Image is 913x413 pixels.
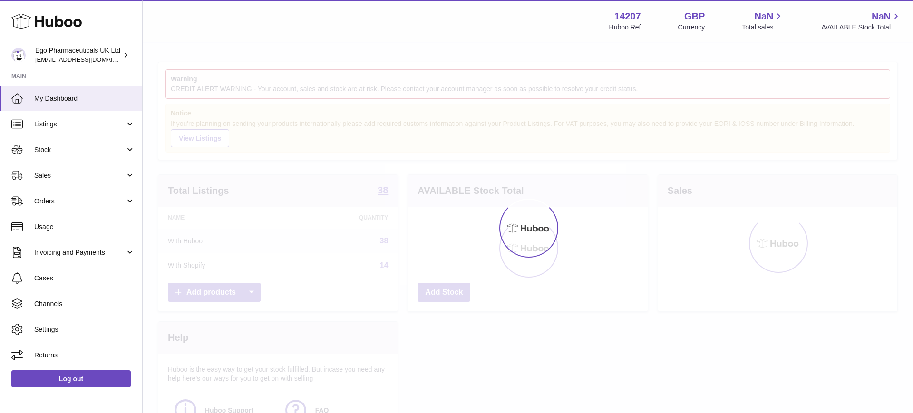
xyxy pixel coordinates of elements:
div: Ego Pharmaceuticals UK Ltd [35,46,121,64]
span: My Dashboard [34,94,135,103]
span: [EMAIL_ADDRESS][DOMAIN_NAME] [35,56,140,63]
span: AVAILABLE Stock Total [821,23,902,32]
span: Sales [34,171,125,180]
span: NaN [872,10,891,23]
a: NaN Total sales [742,10,784,32]
span: Usage [34,222,135,231]
div: Huboo Ref [609,23,641,32]
span: Channels [34,299,135,308]
span: Orders [34,197,125,206]
a: Log out [11,370,131,387]
span: Invoicing and Payments [34,248,125,257]
img: internalAdmin-14207@internal.huboo.com [11,48,26,62]
span: Settings [34,325,135,334]
span: Returns [34,351,135,360]
strong: 14207 [614,10,641,23]
a: NaN AVAILABLE Stock Total [821,10,902,32]
span: Cases [34,274,135,283]
span: NaN [754,10,773,23]
span: Stock [34,145,125,154]
strong: GBP [684,10,705,23]
span: Total sales [742,23,784,32]
span: Listings [34,120,125,129]
div: Currency [678,23,705,32]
